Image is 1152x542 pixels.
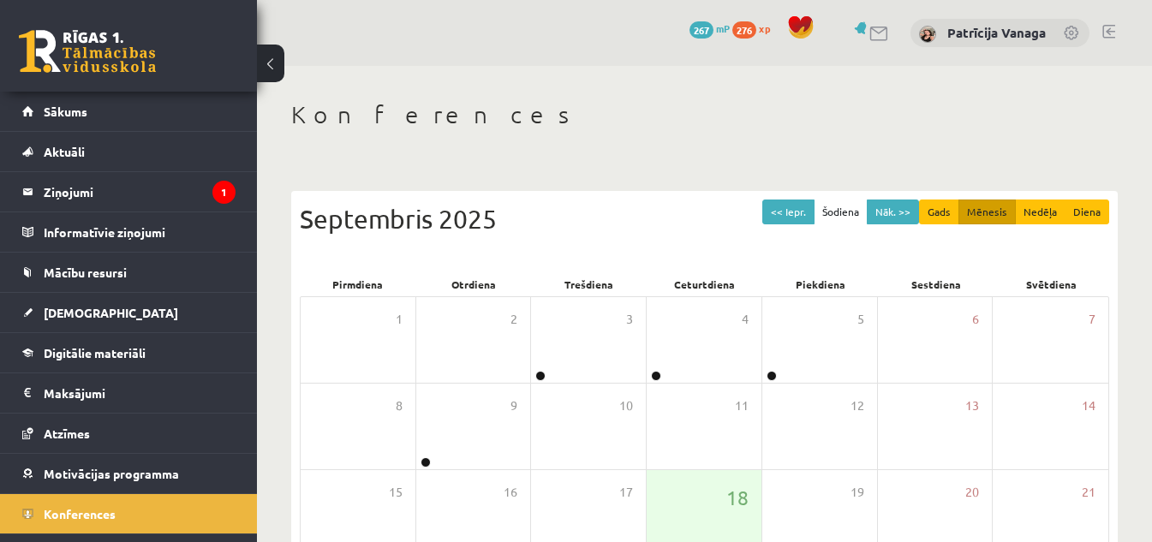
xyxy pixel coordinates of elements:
[44,265,127,280] span: Mācību resursi
[619,396,633,415] span: 10
[300,200,1109,238] div: Septembris 2025
[965,396,979,415] span: 13
[762,272,878,296] div: Piekdiena
[415,272,531,296] div: Otrdiena
[947,24,1046,41] a: Patrīcija Vanaga
[867,200,919,224] button: Nāk. >>
[1082,483,1095,502] span: 21
[716,21,730,35] span: mP
[396,310,403,329] span: 1
[44,345,146,360] span: Digitālie materiāli
[851,483,864,502] span: 19
[510,396,517,415] span: 9
[689,21,713,39] span: 267
[919,26,936,43] img: Patrīcija Vanaga
[22,132,236,171] a: Aktuāli
[504,483,517,502] span: 16
[762,200,815,224] button: << Iepr.
[389,483,403,502] span: 15
[22,92,236,131] a: Sākums
[814,200,868,224] button: Šodiena
[735,396,749,415] span: 11
[972,310,979,329] span: 6
[994,272,1109,296] div: Svētdiena
[759,21,770,35] span: xp
[44,172,236,211] legend: Ziņojumi
[396,396,403,415] span: 8
[626,310,633,329] span: 3
[22,454,236,493] a: Motivācijas programma
[732,21,756,39] span: 276
[1015,200,1065,224] button: Nedēļa
[291,100,1118,129] h1: Konferences
[742,310,749,329] span: 4
[44,104,87,119] span: Sākums
[1082,396,1095,415] span: 14
[1089,310,1095,329] span: 7
[726,483,749,512] span: 18
[22,373,236,413] a: Maksājumi
[22,212,236,252] a: Informatīvie ziņojumi
[22,253,236,292] a: Mācību resursi
[1065,200,1109,224] button: Diena
[44,373,236,413] legend: Maksājumi
[851,396,864,415] span: 12
[22,172,236,211] a: Ziņojumi1
[44,305,178,320] span: [DEMOGRAPHIC_DATA]
[647,272,762,296] div: Ceturtdiena
[44,144,85,159] span: Aktuāli
[44,426,90,441] span: Atzīmes
[44,506,116,521] span: Konferences
[22,494,236,533] a: Konferences
[965,483,979,502] span: 20
[689,21,730,35] a: 267 mP
[958,200,1016,224] button: Mēnesis
[732,21,779,35] a: 276 xp
[19,30,156,73] a: Rīgas 1. Tālmācības vidusskola
[857,310,864,329] span: 5
[919,200,959,224] button: Gads
[22,293,236,332] a: [DEMOGRAPHIC_DATA]
[878,272,994,296] div: Sestdiena
[619,483,633,502] span: 17
[510,310,517,329] span: 2
[531,272,647,296] div: Trešdiena
[22,333,236,372] a: Digitālie materiāli
[212,181,236,204] i: 1
[44,466,179,481] span: Motivācijas programma
[300,272,415,296] div: Pirmdiena
[44,212,236,252] legend: Informatīvie ziņojumi
[22,414,236,453] a: Atzīmes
